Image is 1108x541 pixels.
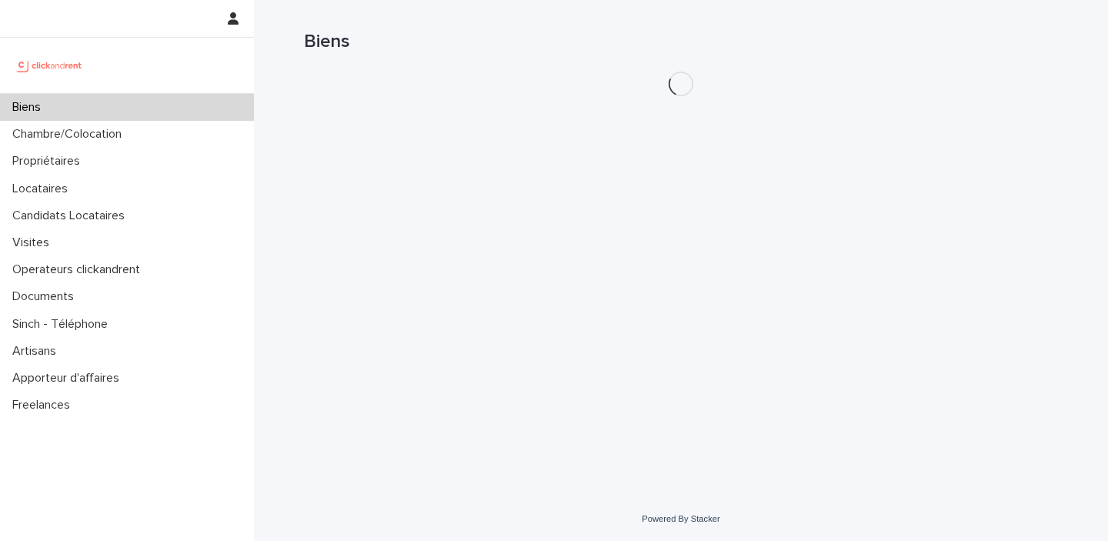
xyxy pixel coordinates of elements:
p: Locataires [6,182,80,196]
h1: Biens [304,31,1058,53]
p: Operateurs clickandrent [6,262,152,277]
p: Sinch - Téléphone [6,317,120,332]
img: UCB0brd3T0yccxBKYDjQ [12,50,87,81]
p: Apporteur d'affaires [6,371,132,386]
p: Documents [6,289,86,304]
p: Propriétaires [6,154,92,169]
p: Artisans [6,344,68,359]
p: Visites [6,235,62,250]
p: Biens [6,100,53,115]
p: Candidats Locataires [6,209,137,223]
p: Chambre/Colocation [6,127,134,142]
a: Powered By Stacker [642,514,719,523]
p: Freelances [6,398,82,412]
